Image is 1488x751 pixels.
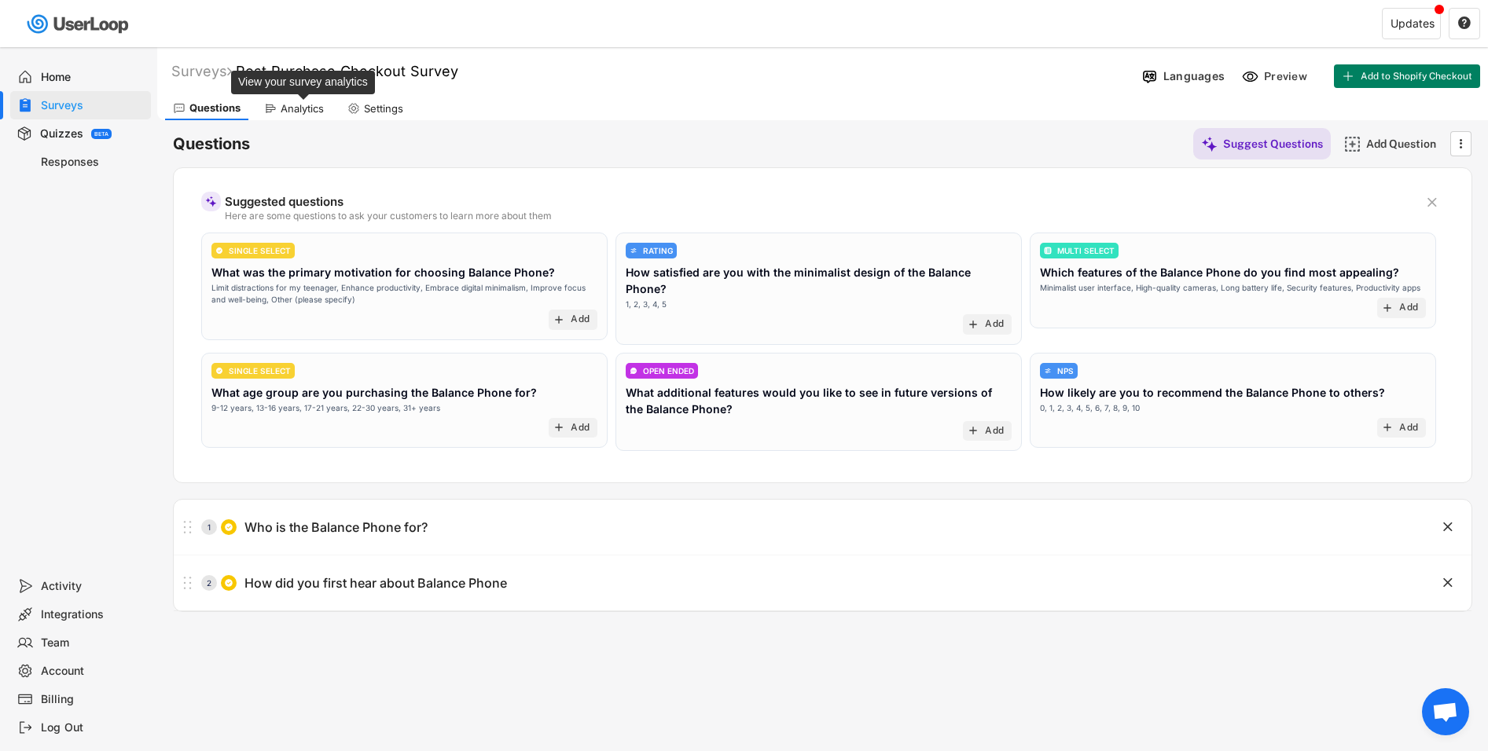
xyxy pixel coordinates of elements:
img: ListMajor.svg [1044,247,1052,255]
font: Post Purchase Checkout Survey [236,63,458,79]
img: AdjustIcon.svg [630,247,637,255]
div: Responses [41,155,145,170]
div: 1, 2, 3, 4, 5 [626,299,667,310]
div: Updates [1391,18,1435,29]
img: CircleTickMinorWhite.svg [224,578,233,588]
button: add [553,313,565,326]
img: AdjustIcon.svg [1044,367,1052,375]
div: Activity [41,579,145,594]
div: Integrations [41,607,145,622]
div: Add [985,318,1004,331]
text:  [1458,16,1471,30]
button: add [967,424,979,437]
div: How likely are you to recommend the Balance Phone to others? [1040,384,1385,401]
h6: Questions [173,134,250,155]
div: Questions [189,101,241,115]
div: Add [1399,302,1418,314]
div: Add Question [1366,137,1445,151]
div: What additional features would you like to see in future versions of the Balance Phone? [626,384,1012,417]
div: What age group are you purchasing the Balance Phone for? [211,384,537,401]
button: add [1381,421,1394,434]
button:  [1453,132,1468,156]
div: Suggest Questions [1223,137,1323,151]
div: Open chat [1422,688,1469,735]
div: Who is the Balance Phone for? [244,519,428,536]
div: OPEN ENDED [643,367,694,375]
button: add [553,421,565,434]
div: Here are some questions to ask your customers to learn more about them [225,211,1413,221]
div: How satisfied are you with the minimalist design of the Balance Phone? [626,264,1012,297]
div: NPS [1057,367,1074,375]
div: What was the primary motivation for choosing Balance Phone? [211,264,555,280]
div: Add [985,425,1004,438]
div: MULTI SELECT [1057,247,1115,255]
div: Add [571,313,590,326]
div: Surveys [41,98,145,113]
div: Home [41,70,145,85]
div: Add [1399,422,1418,434]
div: How did you first hear about Balance Phone [244,575,507,592]
img: MagicMajor%20%28Purple%29.svg [1201,136,1218,152]
img: CircleTickMinorWhite.svg [224,522,233,532]
img: userloop-logo-01.svg [24,8,134,40]
div: RATING [643,247,673,255]
button:  [1457,16,1471,31]
div: BETA [94,131,108,137]
img: ConversationMinor.svg [630,367,637,375]
div: Which features of the Balance Phone do you find most appealing? [1040,264,1399,280]
div: 9-12 years, 13-16 years, 17-21 years, 22-30 years, 31+ years [211,402,440,414]
img: AddMajor.svg [1344,136,1361,152]
div: Surveys [171,62,232,80]
img: MagicMajor%20%28Purple%29.svg [205,196,217,207]
div: Team [41,636,145,650]
div: SINGLE SELECT [229,367,291,375]
div: Preview [1264,69,1311,83]
text:  [1460,135,1463,152]
img: CircleTickMinorWhite.svg [215,247,223,255]
div: Minimalist user interface, High-quality cameras, Long battery life, Security features, Productivi... [1040,282,1420,294]
text:  [1427,194,1437,211]
div: Account [41,664,145,679]
div: Settings [364,102,403,115]
img: Language%20Icon.svg [1141,68,1158,85]
button:  [1440,519,1456,535]
button: Add to Shopify Checkout [1334,64,1480,88]
img: CircleTickMinorWhite.svg [215,367,223,375]
div: Suggested questions [225,196,1413,207]
div: 0, 1, 2, 3, 4, 5, 6, 7, 8, 9, 10 [1040,402,1140,414]
div: SINGLE SELECT [229,247,291,255]
button:  [1424,195,1440,211]
button: add [1381,302,1394,314]
button: add [967,318,979,331]
div: 2 [201,579,217,587]
div: Languages [1163,69,1225,83]
text:  [1443,574,1453,591]
div: Add [571,422,590,434]
span: Add to Shopify Checkout [1361,71,1472,81]
div: Quizzes [40,126,83,141]
div: Limit distractions for my teenager, Enhance productivity, Embrace digital minimalism, Improve foc... [211,282,597,306]
div: Analytics [281,102,324,115]
button:  [1440,575,1456,591]
div: Billing [41,692,145,707]
div: Log Out [41,720,145,735]
text:  [1443,518,1453,535]
div: 1 [201,523,217,531]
